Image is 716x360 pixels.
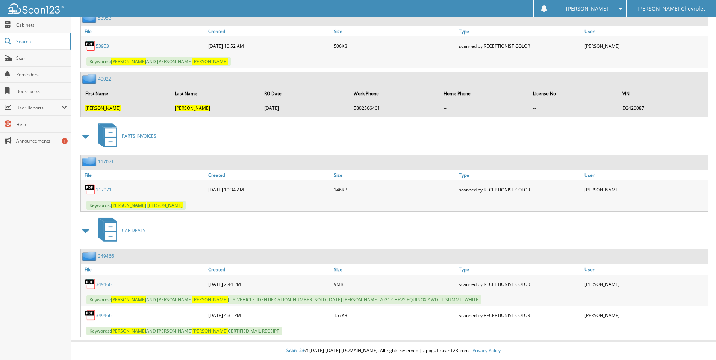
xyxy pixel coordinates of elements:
a: User [583,264,708,275]
img: PDF.png [85,184,96,195]
div: [PERSON_NAME] [583,38,708,53]
th: Work Phone [350,86,439,101]
span: User Reports [16,105,62,111]
span: PARTS INVOICES [122,133,156,139]
a: File [81,170,206,180]
img: PDF.png [85,310,96,321]
th: License No [529,86,618,101]
td: -- [440,102,528,114]
a: CAR DEALS [94,216,145,245]
div: [PERSON_NAME] [583,276,708,292]
div: 1 [62,138,68,144]
a: Type [457,26,583,36]
span: Keywords: [86,201,186,210]
a: File [81,264,206,275]
a: 53953 [98,15,111,21]
div: 9MB [332,276,457,292]
span: [PERSON_NAME] [192,296,228,303]
span: Help [16,121,67,128]
th: Last Name [171,86,260,101]
a: 40022 [98,76,111,82]
div: scanned by RECEPTIONIST COLOR [457,38,583,53]
img: PDF.png [85,40,96,52]
span: [PERSON_NAME] [111,202,146,208]
div: scanned by RECEPTIONIST COLOR [457,276,583,292]
a: Size [332,170,457,180]
th: VIN [619,86,707,101]
td: 5802566461 [350,102,439,114]
a: File [81,26,206,36]
a: 53953 [96,43,109,49]
img: folder2.png [82,74,98,84]
span: [PERSON_NAME] [111,296,146,303]
div: [DATE] 4:31 PM [206,308,332,323]
td: -- [529,102,618,114]
a: Privacy Policy [472,347,501,354]
span: Keywords: AND [PERSON_NAME] [86,57,231,66]
span: Scan123 [286,347,304,354]
a: Size [332,264,457,275]
div: [DATE] 2:44 PM [206,276,332,292]
th: RO Date [260,86,349,101]
span: [PERSON_NAME] [566,6,608,11]
th: Home Phone [440,86,528,101]
div: [DATE] 10:34 AM [206,182,332,197]
span: CAR DEALS [122,227,145,234]
div: [PERSON_NAME] [583,308,708,323]
div: [PERSON_NAME] [583,182,708,197]
a: User [583,170,708,180]
img: PDF.png [85,278,96,290]
span: [PERSON_NAME] [147,202,183,208]
a: Type [457,264,583,275]
a: 117071 [98,158,114,165]
a: Size [332,26,457,36]
div: 157KB [332,308,457,323]
a: User [583,26,708,36]
span: Keywords: AND [PERSON_NAME] [US_VEHICLE_IDENTIFICATION_NUMBER] SOLD [DATE] [PERSON_NAME] 2021 CHE... [86,295,481,304]
a: 349466 [98,253,114,259]
span: Search [16,38,66,45]
a: Created [206,264,332,275]
iframe: Chat Widget [678,324,716,360]
span: Reminders [16,71,67,78]
span: Announcements [16,138,67,144]
span: Bookmarks [16,88,67,94]
a: 117071 [96,187,112,193]
div: scanned by RECEPTIONIST COLOR [457,308,583,323]
td: EG420087 [619,102,707,114]
td: [DATE] [260,102,349,114]
img: scan123-logo-white.svg [8,3,64,14]
span: [PERSON_NAME] [111,328,146,334]
img: folder2.png [82,251,98,261]
a: 349466 [96,312,112,319]
a: 349466 [96,281,112,287]
div: © [DATE]-[DATE] [DOMAIN_NAME]. All rights reserved | appg01-scan123-com | [71,342,716,360]
div: scanned by RECEPTIONIST COLOR [457,182,583,197]
span: Keywords: AND [PERSON_NAME] CERTIFIED MAIL RECEIPT [86,327,282,335]
span: [PERSON_NAME] Chevrolet [637,6,705,11]
span: Scan [16,55,67,61]
th: First Name [82,86,170,101]
span: [PERSON_NAME] [192,328,228,334]
a: Created [206,26,332,36]
span: Cabinets [16,22,67,28]
img: folder2.png [82,157,98,166]
img: folder2.png [82,13,98,23]
div: [DATE] 10:52 AM [206,38,332,53]
span: [PERSON_NAME] [85,105,121,111]
a: PARTS INVOICES [94,121,156,151]
div: 146KB [332,182,457,197]
span: [PERSON_NAME] [192,58,228,65]
a: Created [206,170,332,180]
span: [PERSON_NAME] [111,58,146,65]
div: 506KB [332,38,457,53]
a: Type [457,170,583,180]
span: [PERSON_NAME] [175,105,210,111]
